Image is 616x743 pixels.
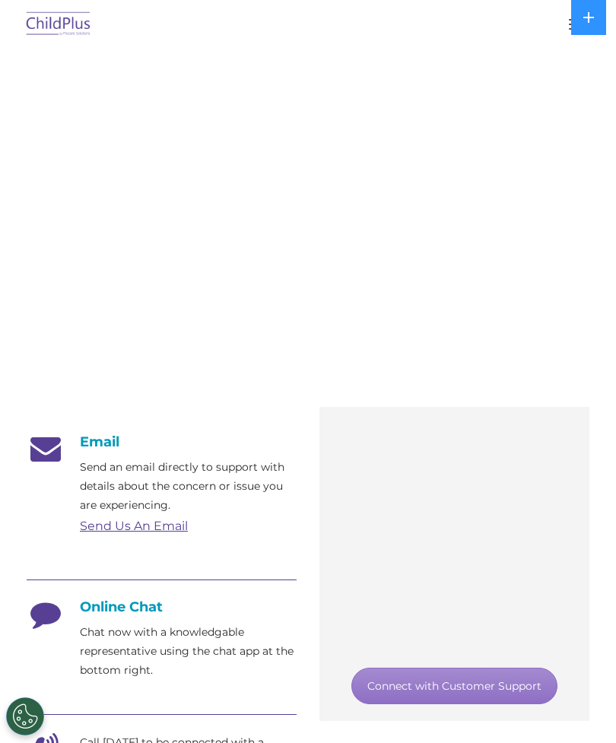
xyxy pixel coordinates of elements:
[80,623,297,680] p: Chat now with a knowledgable representative using the chat app at the bottom right.
[27,599,297,615] h4: Online Chat
[27,433,297,450] h4: Email
[351,668,557,704] a: Connect with Customer Support
[6,697,44,735] button: Cookies Settings
[80,519,188,533] a: Send Us An Email
[80,458,297,515] p: Send an email directly to support with details about the concern or issue you are experiencing.
[23,7,94,43] img: ChildPlus by Procare Solutions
